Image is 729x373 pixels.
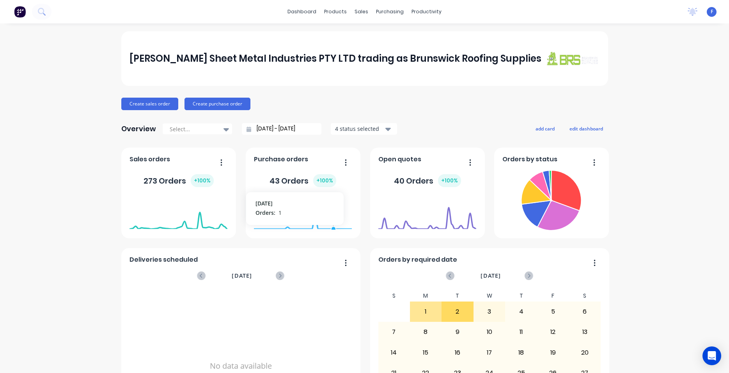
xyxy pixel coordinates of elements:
div: Open Intercom Messenger [702,346,721,365]
span: [DATE] [481,271,501,280]
span: Purchase orders [254,155,308,164]
div: T [505,290,537,302]
div: F [537,290,569,302]
div: products [320,6,351,18]
div: 16 [442,343,473,362]
div: + 100 % [438,174,461,187]
button: 4 status selected [331,123,397,135]
button: edit dashboard [564,123,608,134]
div: 4 [506,302,537,321]
div: 2 [442,302,473,321]
div: + 100 % [191,174,214,187]
img: Factory [14,6,26,18]
div: S [569,290,601,302]
span: Orders by status [502,155,557,164]
span: F [711,8,713,15]
div: sales [351,6,372,18]
div: 13 [569,322,600,342]
div: T [442,290,474,302]
div: 7 [378,322,410,342]
div: productivity [408,6,445,18]
div: 20 [569,343,600,362]
div: 5 [537,302,569,321]
span: [DATE] [232,271,252,280]
div: 3 [474,302,505,321]
div: 4 status selected [335,125,384,133]
div: + 100 % [313,174,336,187]
div: 12 [537,322,569,342]
div: 6 [569,302,600,321]
div: 18 [506,343,537,362]
div: 273 Orders [144,174,214,187]
button: Create purchase order [184,98,250,110]
span: Sales orders [129,155,170,164]
div: 15 [410,343,442,362]
button: add card [530,123,560,134]
div: 40 Orders [394,174,461,187]
button: Create sales order [121,98,178,110]
div: 1 [410,302,442,321]
div: purchasing [372,6,408,18]
a: dashboard [284,6,320,18]
div: 14 [378,343,410,362]
div: 8 [410,322,442,342]
div: W [474,290,506,302]
div: Overview [121,121,156,137]
div: 10 [474,322,505,342]
div: 19 [537,343,569,362]
div: [PERSON_NAME] Sheet Metal Industries PTY LTD trading as Brunswick Roofing Supplies [129,51,541,66]
div: 43 Orders [270,174,336,187]
div: 17 [474,343,505,362]
div: 11 [506,322,537,342]
img: J A Sheet Metal Industries PTY LTD trading as Brunswick Roofing Supplies [545,51,600,66]
div: 9 [442,322,473,342]
div: M [410,290,442,302]
span: Open quotes [378,155,421,164]
div: S [378,290,410,302]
